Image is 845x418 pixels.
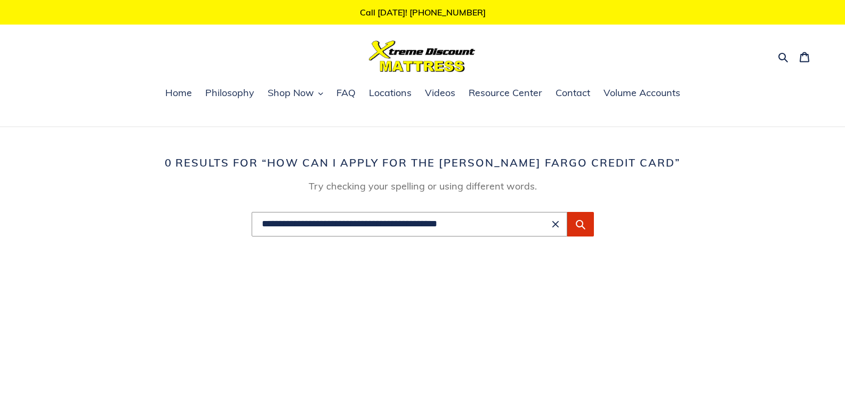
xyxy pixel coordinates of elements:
[598,85,686,101] a: Volume Accounts
[469,86,542,99] span: Resource Center
[132,156,713,169] h1: 0 results for “how can I apply for the [PERSON_NAME] fargo credit card”
[160,85,197,101] a: Home
[336,86,356,99] span: FAQ
[252,179,594,193] p: Try checking your spelling or using different words.
[262,85,328,101] button: Shop Now
[252,212,567,236] input: Search
[369,41,476,72] img: Xtreme Discount Mattress
[331,85,361,101] a: FAQ
[205,86,254,99] span: Philosophy
[549,218,562,231] button: Clear search term
[550,85,595,101] a: Contact
[556,86,590,99] span: Contact
[567,212,594,236] button: Submit
[603,86,680,99] span: Volume Accounts
[425,86,455,99] span: Videos
[364,85,417,101] a: Locations
[420,85,461,101] a: Videos
[165,86,192,99] span: Home
[369,86,412,99] span: Locations
[200,85,260,101] a: Philosophy
[268,86,314,99] span: Shop Now
[463,85,548,101] a: Resource Center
